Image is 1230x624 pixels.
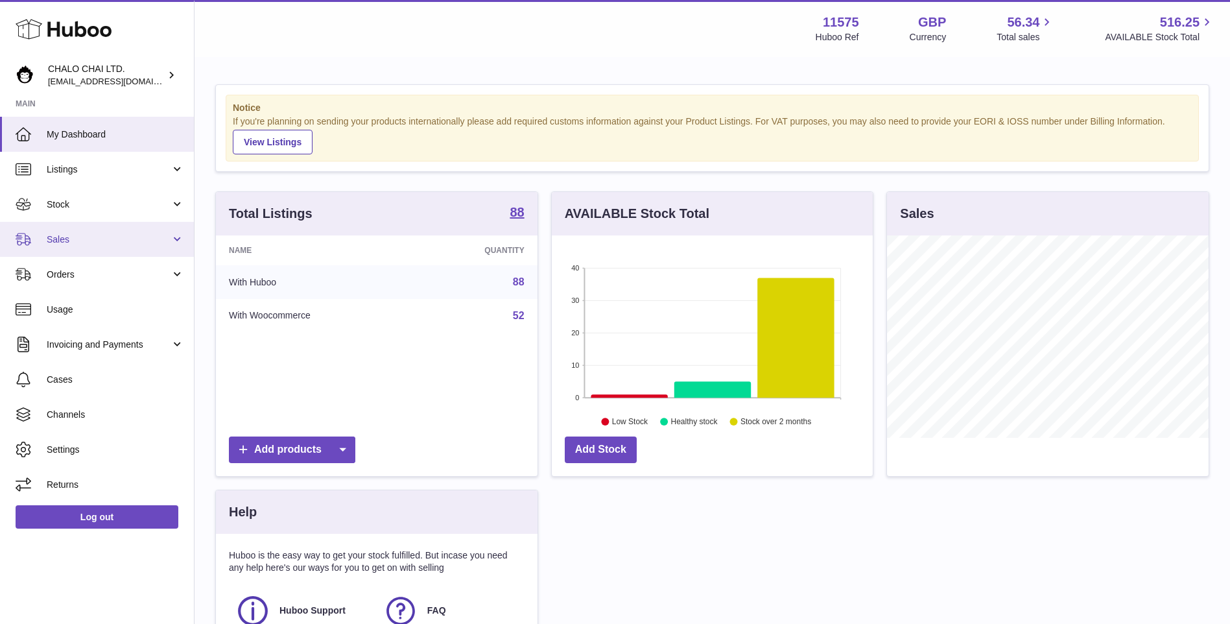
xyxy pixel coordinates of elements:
h3: AVAILABLE Stock Total [565,205,709,222]
h3: Total Listings [229,205,313,222]
p: Huboo is the easy way to get your stock fulfilled. But incase you need any help here's our ways f... [229,549,525,574]
text: Stock over 2 months [740,417,811,426]
span: Channels [47,409,184,421]
td: With Woocommerce [216,299,416,333]
span: [EMAIL_ADDRESS][DOMAIN_NAME] [48,76,191,86]
span: Sales [47,234,171,246]
div: CHALO CHAI LTD. [48,63,165,88]
td: With Huboo [216,265,416,299]
strong: 11575 [823,14,859,31]
th: Quantity [416,235,538,265]
a: 88 [513,276,525,287]
th: Name [216,235,416,265]
h3: Help [229,503,257,521]
a: Add Stock [565,437,637,463]
span: Cases [47,374,184,386]
span: AVAILABLE Stock Total [1105,31,1214,43]
span: Orders [47,269,171,281]
a: Add products [229,437,355,463]
a: View Listings [233,130,313,154]
a: 52 [513,310,525,321]
span: Stock [47,198,171,211]
span: 516.25 [1160,14,1200,31]
strong: Notice [233,102,1192,114]
div: Huboo Ref [816,31,859,43]
a: Log out [16,505,178,529]
text: 30 [571,296,579,304]
text: 0 [575,394,579,402]
div: If you're planning on sending your products internationally please add required customs informati... [233,115,1192,154]
span: Huboo Support [279,605,346,617]
text: 40 [571,264,579,272]
div: Currency [910,31,947,43]
text: 10 [571,361,579,369]
span: Invoicing and Payments [47,339,171,351]
text: Low Stock [612,417,648,426]
span: 56.34 [1007,14,1039,31]
span: Usage [47,304,184,316]
a: 88 [510,206,524,221]
span: Returns [47,479,184,491]
span: Listings [47,163,171,176]
span: FAQ [427,605,446,617]
img: Chalo@chalocompany.com [16,66,35,85]
text: Healthy stock [670,417,718,426]
strong: GBP [918,14,946,31]
span: Total sales [997,31,1054,43]
a: 56.34 Total sales [997,14,1054,43]
span: My Dashboard [47,128,184,141]
text: 20 [571,329,579,337]
span: Settings [47,444,184,456]
h3: Sales [900,205,934,222]
strong: 88 [510,206,524,219]
a: 516.25 AVAILABLE Stock Total [1105,14,1214,43]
